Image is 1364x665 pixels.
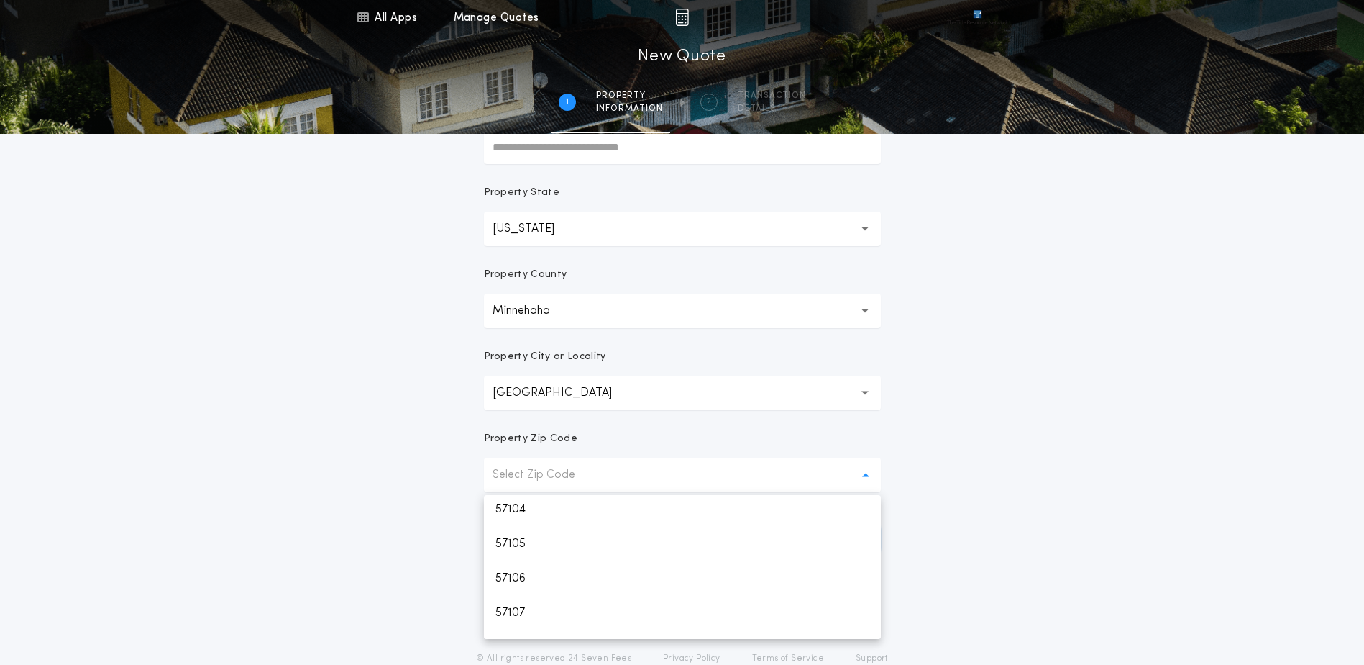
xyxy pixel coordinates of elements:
span: details [738,103,806,114]
p: 57105 [484,527,881,561]
span: Transaction [738,90,806,101]
img: img [675,9,689,26]
h2: 1 [566,96,569,108]
h2: 2 [706,96,711,108]
p: 57106 [484,561,881,596]
p: 57107 [484,596,881,630]
p: [US_STATE] [493,220,577,237]
p: 57108 [484,630,881,665]
button: Minnehaha [484,294,881,328]
a: Privacy Policy [663,653,720,664]
p: Minnehaha [493,302,573,320]
ul: Select Zip Code [484,495,881,639]
h1: New Quote [638,45,726,68]
button: [US_STATE] [484,212,881,246]
a: Terms of Service [752,653,824,664]
p: Select Zip Code [493,466,598,484]
a: Support [856,653,888,664]
p: Property State [484,186,559,200]
span: Property [596,90,663,101]
button: Select Zip Code [484,458,881,492]
p: [GEOGRAPHIC_DATA] [493,384,635,402]
img: vs-icon [947,10,1007,24]
p: Property Zip Code [484,432,577,446]
span: information [596,103,663,114]
p: Property City or Locality [484,350,606,364]
p: 57104 [484,492,881,527]
p: Property County [484,268,567,282]
button: [GEOGRAPHIC_DATA] [484,376,881,410]
p: © All rights reserved. 24|Seven Fees [476,653,631,664]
